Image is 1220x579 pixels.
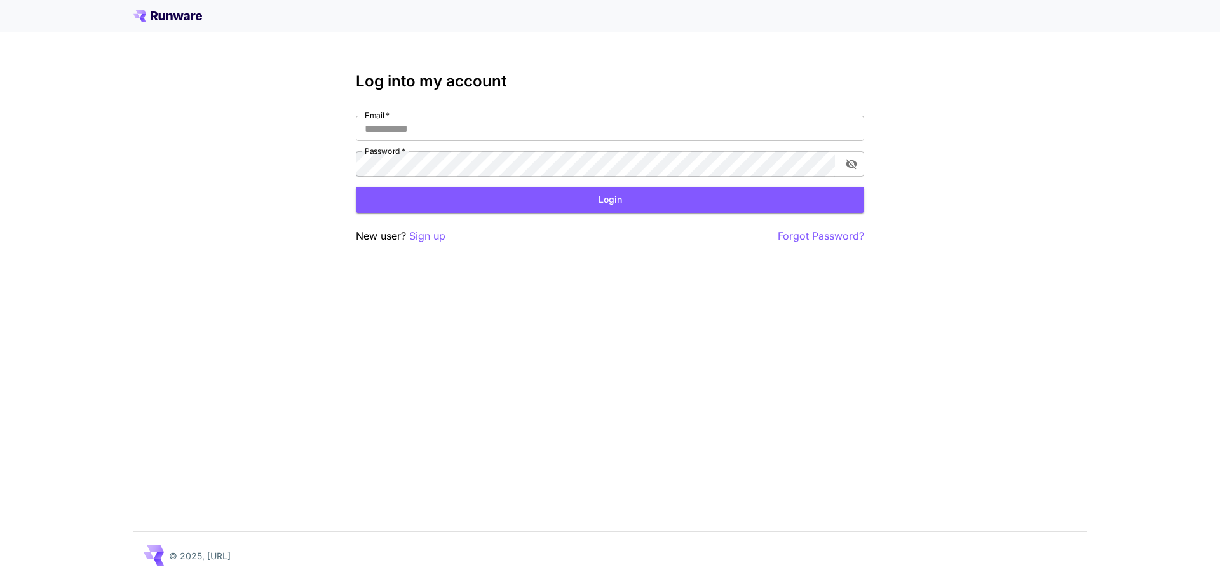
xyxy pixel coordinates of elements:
[778,228,864,244] button: Forgot Password?
[365,110,390,121] label: Email
[356,72,864,90] h3: Log into my account
[169,549,231,562] p: © 2025, [URL]
[840,153,863,175] button: toggle password visibility
[356,187,864,213] button: Login
[356,228,445,244] p: New user?
[409,228,445,244] button: Sign up
[365,146,405,156] label: Password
